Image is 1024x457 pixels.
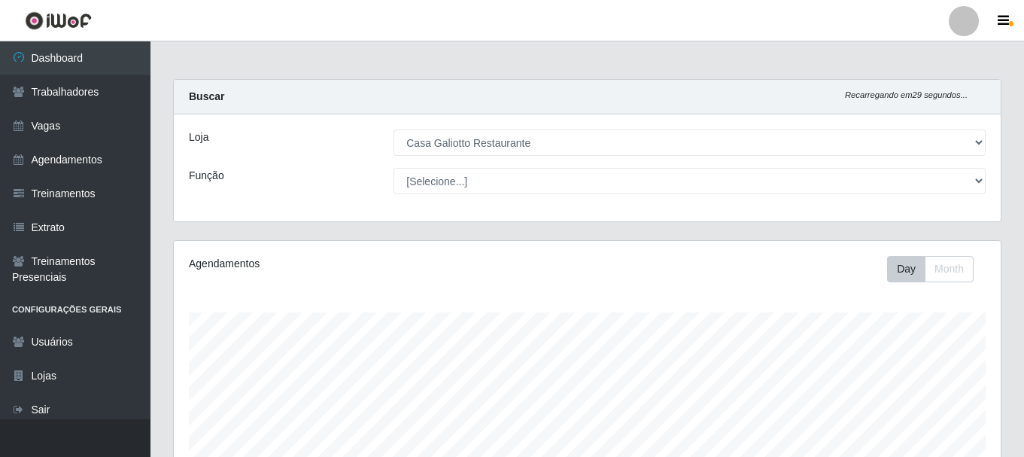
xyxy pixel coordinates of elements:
[189,256,508,272] div: Agendamentos
[845,90,968,99] i: Recarregando em 29 segundos...
[925,256,974,282] button: Month
[887,256,925,282] button: Day
[189,129,208,145] label: Loja
[25,11,92,30] img: CoreUI Logo
[887,256,986,282] div: Toolbar with button groups
[189,168,224,184] label: Função
[887,256,974,282] div: First group
[189,90,224,102] strong: Buscar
